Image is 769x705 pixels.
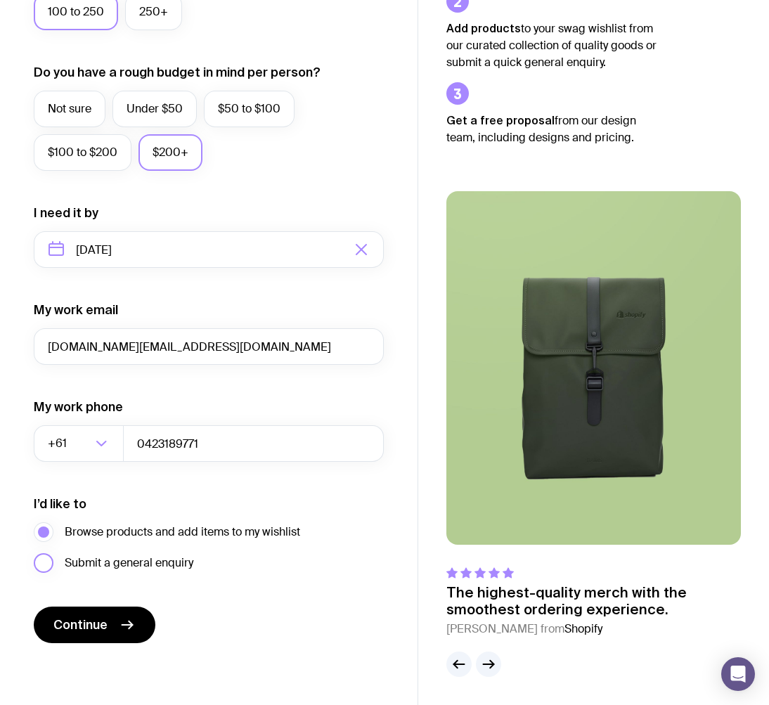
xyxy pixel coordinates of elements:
strong: Add products [446,22,521,34]
label: I need it by [34,205,98,221]
p: The highest-quality merch with the smoothest ordering experience. [446,584,741,618]
input: 0400123456 [123,425,384,462]
cite: [PERSON_NAME] from [446,621,741,638]
input: you@email.com [34,328,384,365]
p: from our design team, including designs and pricing. [446,112,657,146]
span: Submit a general enquiry [65,555,193,571]
span: Continue [53,616,108,633]
label: I’d like to [34,496,86,512]
button: Continue [34,607,155,643]
div: Open Intercom Messenger [721,657,755,691]
label: $50 to $100 [204,91,295,127]
label: Do you have a rough budget in mind per person? [34,64,321,81]
label: $100 to $200 [34,134,131,171]
div: Search for option [34,425,124,462]
label: My work phone [34,399,123,415]
label: Under $50 [112,91,197,127]
label: My work email [34,302,118,318]
label: $200+ [138,134,202,171]
strong: Get a free proposal [446,114,555,127]
label: Not sure [34,91,105,127]
input: Search for option [70,425,91,462]
span: +61 [48,425,70,462]
span: Shopify [564,621,602,636]
p: to your swag wishlist from our curated collection of quality goods or submit a quick general enqu... [446,20,657,71]
span: Browse products and add items to my wishlist [65,524,300,541]
input: Select a target date [34,231,384,268]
